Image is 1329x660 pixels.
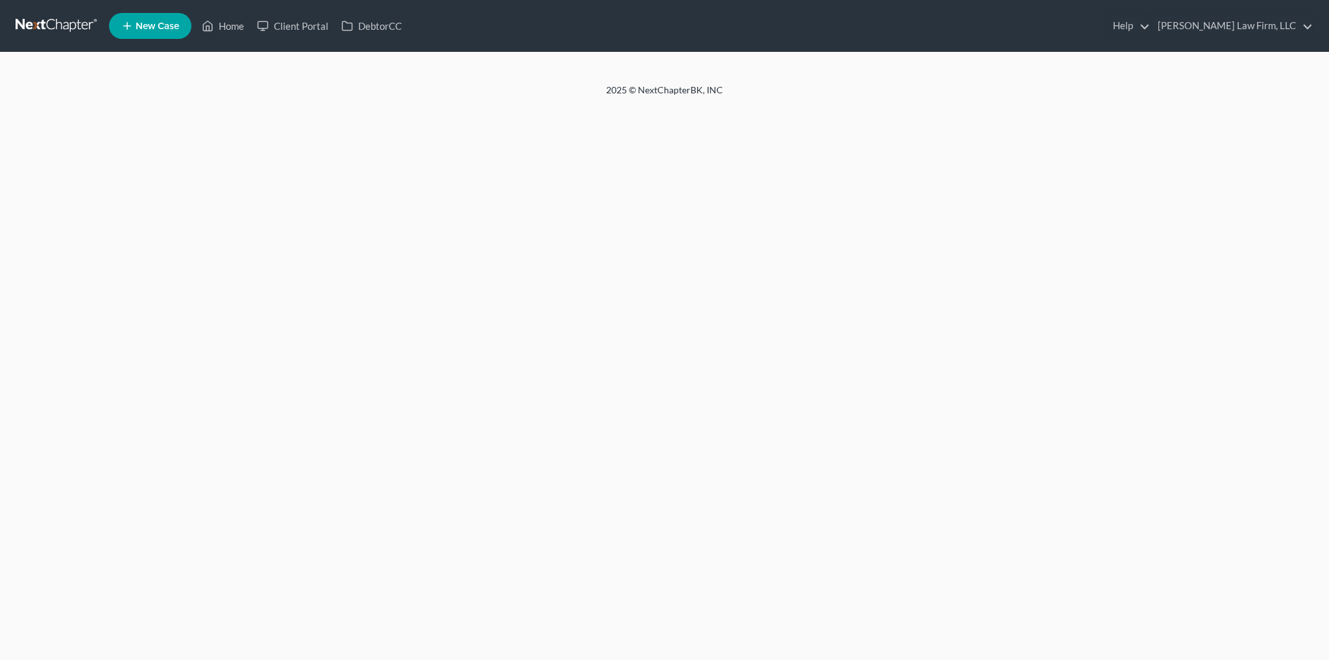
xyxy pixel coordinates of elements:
[109,13,191,39] new-legal-case-button: New Case
[335,14,408,38] a: DebtorCC
[295,84,1034,107] div: 2025 © NextChapterBK, INC
[1151,14,1313,38] a: [PERSON_NAME] Law Firm, LLC
[250,14,335,38] a: Client Portal
[1106,14,1150,38] a: Help
[195,14,250,38] a: Home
